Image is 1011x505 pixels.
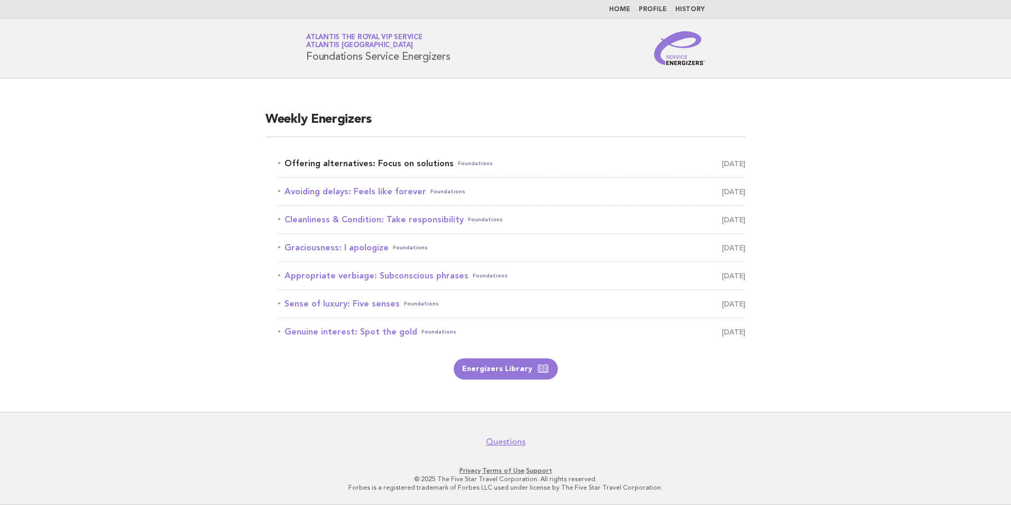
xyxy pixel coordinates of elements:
[278,268,746,283] a: Appropriate verbiage: Subconscious phrasesFoundations [DATE]
[654,31,705,65] img: Service Energizers
[421,324,456,339] span: Foundations
[468,212,503,227] span: Foundations
[482,467,525,474] a: Terms of Use
[182,475,829,483] p: © 2025 The Five Star Travel Corporation. All rights reserved.
[722,268,746,283] span: [DATE]
[722,240,746,255] span: [DATE]
[722,212,746,227] span: [DATE]
[278,240,746,255] a: Graciousness: I apologizeFoundations [DATE]
[393,240,428,255] span: Foundations
[486,437,526,447] a: Questions
[722,184,746,199] span: [DATE]
[306,34,422,49] a: Atlantis the Royal VIP ServiceAtlantis [GEOGRAPHIC_DATA]
[278,156,746,171] a: Offering alternatives: Focus on solutionsFoundations [DATE]
[278,296,746,311] a: Sense of luxury: Five sensesFoundations [DATE]
[278,184,746,199] a: Avoiding delays: Feels like foreverFoundations [DATE]
[265,111,746,137] h2: Weekly Energizers
[675,6,705,13] a: History
[609,6,630,13] a: Home
[182,483,829,492] p: Forbes is a registered trademark of Forbes LLC used under license by The Five Star Travel Corpora...
[722,324,746,339] span: [DATE]
[182,466,829,475] p: · ·
[404,296,439,311] span: Foundations
[278,212,746,227] a: Cleanliness & Condition: Take responsibilityFoundations [DATE]
[459,467,481,474] a: Privacy
[278,324,746,339] a: Genuine interest: Spot the goldFoundations [DATE]
[430,184,465,199] span: Foundations
[722,296,746,311] span: [DATE]
[473,268,508,283] span: Foundations
[306,42,413,49] span: Atlantis [GEOGRAPHIC_DATA]
[306,34,451,62] h1: Foundations Service Energizers
[526,467,552,474] a: Support
[639,6,667,13] a: Profile
[454,358,558,380] a: Energizers Library
[458,156,493,171] span: Foundations
[722,156,746,171] span: [DATE]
